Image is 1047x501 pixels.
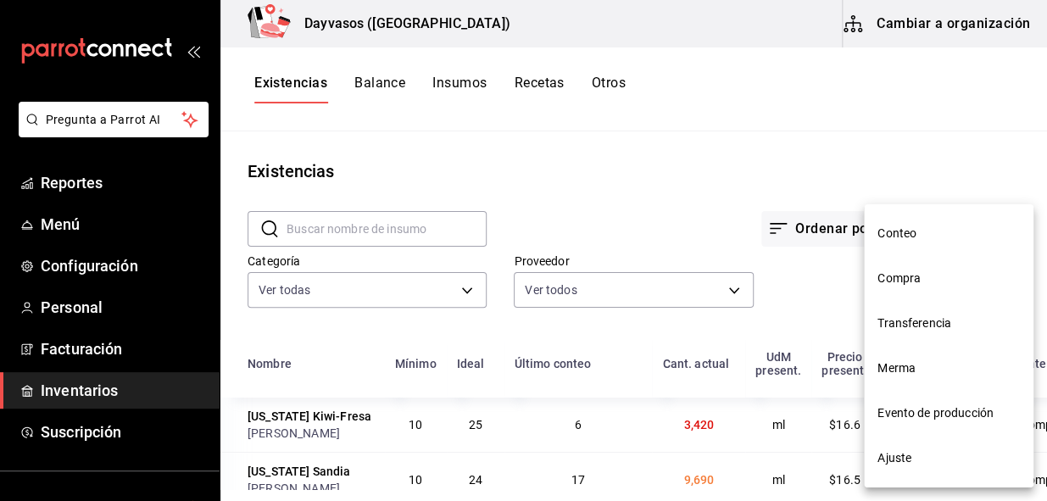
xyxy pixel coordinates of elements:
[877,225,1020,242] span: Conteo
[877,404,1020,422] span: Evento de producción
[877,449,1020,467] span: Ajuste
[877,359,1020,377] span: Merma
[877,270,1020,287] span: Compra
[877,315,1020,332] span: Transferencia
